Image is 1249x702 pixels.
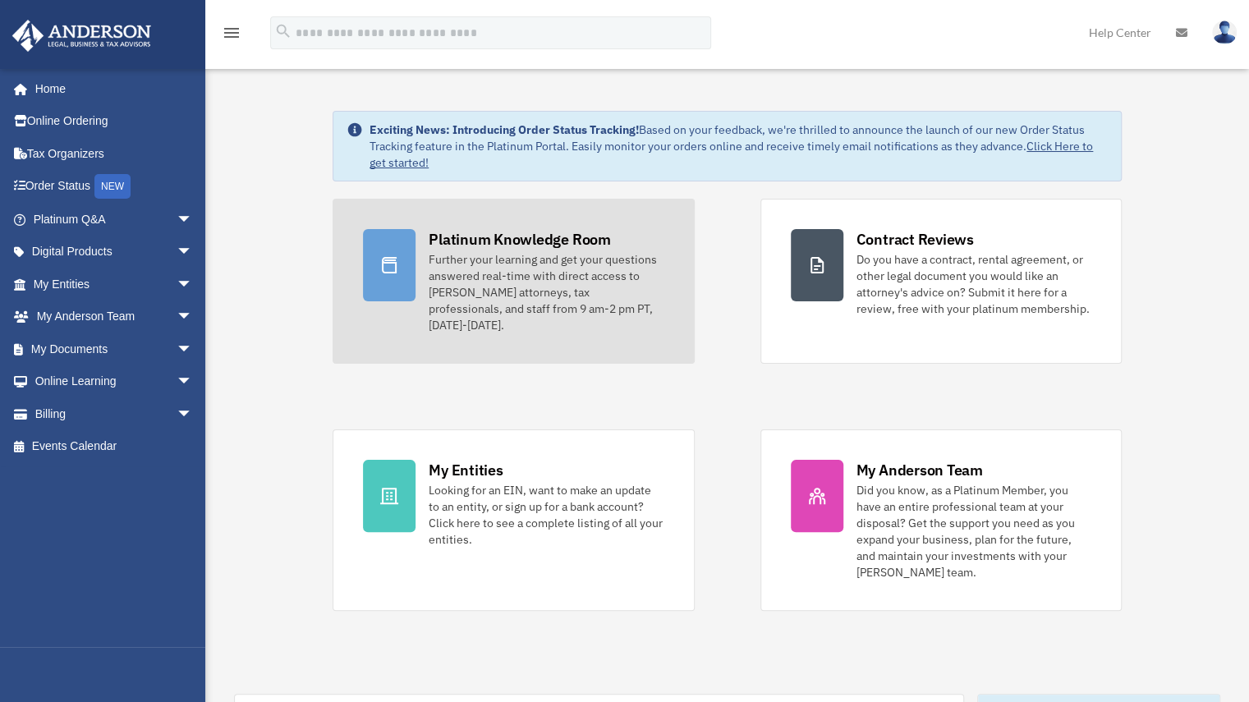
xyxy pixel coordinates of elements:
[429,482,664,548] div: Looking for an EIN, want to make an update to an entity, or sign up for a bank account? Click her...
[11,137,218,170] a: Tax Organizers
[370,122,1108,171] div: Based on your feedback, we're thrilled to announce the launch of our new Order Status Tracking fe...
[177,397,209,431] span: arrow_drop_down
[11,301,218,333] a: My Anderson Teamarrow_drop_down
[333,199,694,364] a: Platinum Knowledge Room Further your learning and get your questions answered real-time with dire...
[856,482,1091,580] div: Did you know, as a Platinum Member, you have an entire professional team at your disposal? Get th...
[94,174,131,199] div: NEW
[11,268,218,301] a: My Entitiesarrow_drop_down
[222,23,241,43] i: menu
[177,365,209,399] span: arrow_drop_down
[429,229,611,250] div: Platinum Knowledge Room
[429,251,664,333] div: Further your learning and get your questions answered real-time with direct access to [PERSON_NAM...
[429,460,503,480] div: My Entities
[1212,21,1237,44] img: User Pic
[11,333,218,365] a: My Documentsarrow_drop_down
[7,20,156,52] img: Anderson Advisors Platinum Portal
[370,122,639,137] strong: Exciting News: Introducing Order Status Tracking!
[856,460,983,480] div: My Anderson Team
[760,429,1122,611] a: My Anderson Team Did you know, as a Platinum Member, you have an entire professional team at your...
[11,170,218,204] a: Order StatusNEW
[177,203,209,236] span: arrow_drop_down
[760,199,1122,364] a: Contract Reviews Do you have a contract, rental agreement, or other legal document you would like...
[370,139,1093,170] a: Click Here to get started!
[11,203,218,236] a: Platinum Q&Aarrow_drop_down
[177,268,209,301] span: arrow_drop_down
[11,236,218,268] a: Digital Productsarrow_drop_down
[11,72,209,105] a: Home
[222,29,241,43] a: menu
[11,397,218,430] a: Billingarrow_drop_down
[177,236,209,269] span: arrow_drop_down
[274,22,292,40] i: search
[11,105,218,138] a: Online Ordering
[11,430,218,463] a: Events Calendar
[856,229,974,250] div: Contract Reviews
[856,251,1091,317] div: Do you have a contract, rental agreement, or other legal document you would like an attorney's ad...
[11,365,218,398] a: Online Learningarrow_drop_down
[177,333,209,366] span: arrow_drop_down
[333,429,694,611] a: My Entities Looking for an EIN, want to make an update to an entity, or sign up for a bank accoun...
[177,301,209,334] span: arrow_drop_down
